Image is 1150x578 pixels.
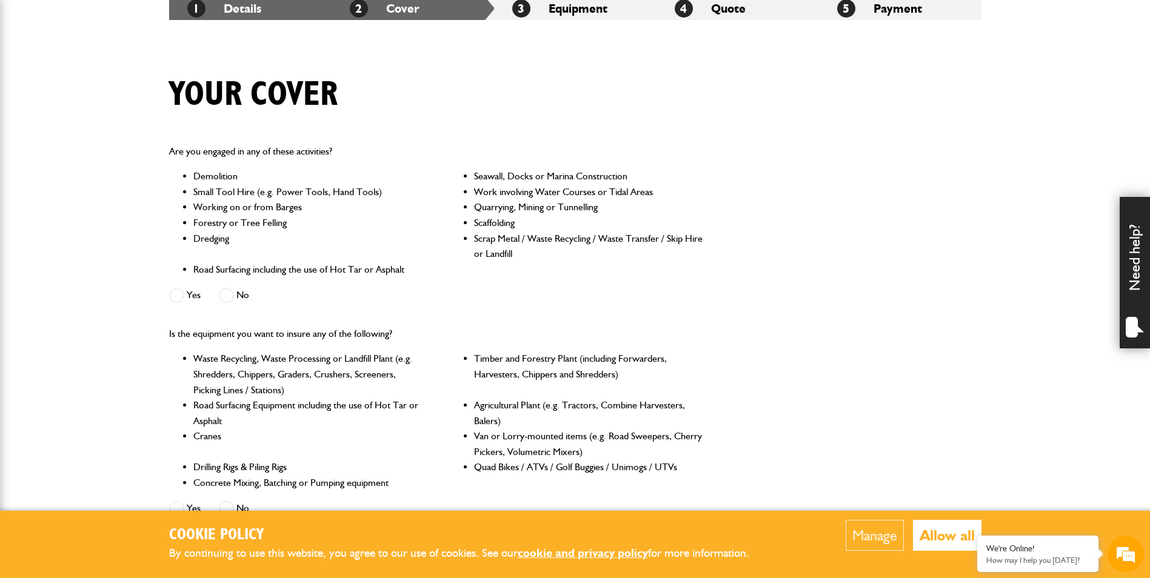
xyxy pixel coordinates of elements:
li: Road Surfacing Equipment including the use of Hot Tar or Asphalt [193,397,423,428]
div: We're Online! [986,543,1089,554]
li: Waste Recycling, Waste Processing or Landfill Plant (e.g. Shredders, Chippers, Graders, Crushers,... [193,351,423,397]
li: Forestry or Tree Felling [193,215,423,231]
input: Enter your last name [16,112,221,139]
input: Enter your email address [16,148,221,174]
li: Demolition [193,168,423,184]
input: Enter your phone number [16,184,221,210]
li: Small Tool Hire (e.g. Power Tools, Hand Tools) [193,184,423,200]
li: Timber and Forestry Plant (including Forwarders, Harvesters, Chippers and Shredders) [474,351,704,397]
p: Is the equipment you want to insure any of the following? [169,326,704,342]
h2: Cookie Policy [169,526,769,545]
li: Scaffolding [474,215,704,231]
li: Work involving Water Courses or Tidal Areas [474,184,704,200]
em: Start Chat [165,373,220,390]
li: Scrap Metal / Waste Recycling / Waste Transfer / Skip Hire or Landfill [474,231,704,262]
p: How may I help you today? [986,556,1089,565]
div: Minimize live chat window [199,6,228,35]
label: Yes [169,288,201,303]
li: Van or Lorry-mounted items (e.g. Road Sweepers, Cherry Pickers, Volumetric Mixers) [474,428,704,459]
li: Drilling Rigs & Piling Rigs [193,459,423,475]
button: Allow all [913,520,981,551]
p: Are you engaged in any of these activities? [169,144,704,159]
li: Working on or from Barges [193,199,423,215]
div: Need help? [1120,197,1150,348]
a: 1Details [187,1,261,16]
label: Yes [169,501,201,516]
li: Quad Bikes / ATVs / Golf Buggies / Unimogs / UTVs [474,459,704,475]
li: Road Surfacing including the use of Hot Tar or Asphalt [193,262,423,277]
h1: Your cover [169,75,338,115]
li: Seawall, Docks or Marina Construction [474,168,704,184]
div: Chat with us now [63,68,204,84]
li: Quarrying, Mining or Tunnelling [474,199,704,215]
img: d_20077148190_company_1631870298795_20077148190 [21,67,51,84]
label: No [219,501,249,516]
a: cookie and privacy policy [518,546,648,560]
li: Cranes [193,428,423,459]
textarea: Type your message and hit 'Enter' [16,219,221,363]
li: Agricultural Plant (e.g. Tractors, Combine Harvesters, Balers) [474,397,704,428]
li: Concrete Mixing, Batching or Pumping equipment [193,475,423,491]
button: Manage [846,520,904,551]
p: By continuing to use this website, you agree to our use of cookies. See our for more information. [169,544,769,563]
label: No [219,288,249,303]
li: Dredging [193,231,423,262]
